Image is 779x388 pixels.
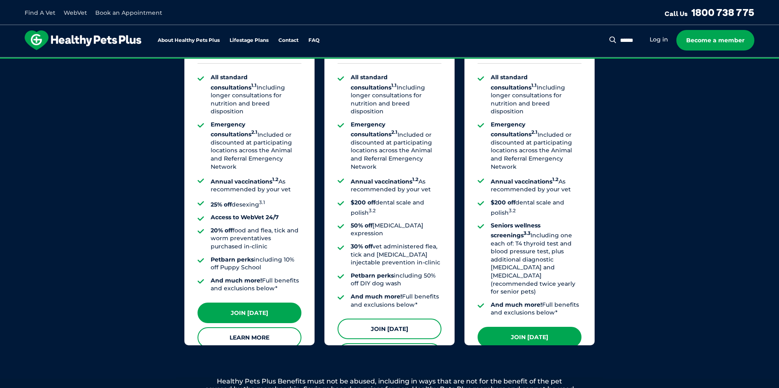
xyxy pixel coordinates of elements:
li: Full benefits and exclusions below* [491,301,581,317]
strong: 30% off [351,243,372,250]
strong: Petbarn perks [211,256,254,263]
strong: Seniors wellness screenings [491,222,540,239]
sup: 3.1 [259,200,265,205]
sup: 3.2 [369,208,376,214]
sup: 2.1 [391,130,398,135]
li: Included or discounted at participating locations across the Animal and Referral Emergency Network [211,121,301,171]
a: Join [DATE] [198,303,301,323]
li: [MEDICAL_DATA] expression [351,222,441,238]
strong: Emergency consultations [491,121,538,138]
a: Lifestage Plans [230,38,269,43]
li: food and flea, tick and worm preventatives purchased in-clinic [211,227,301,251]
a: Join [DATE] [338,319,441,339]
li: As recommended by your vet [491,176,581,194]
strong: Annual vaccinations [351,178,418,185]
sup: 2.1 [531,130,538,135]
li: dental scale and polish [351,199,441,217]
li: vet administered flea, tick and [MEDICAL_DATA] injectable prevention in-clinic [351,243,441,267]
li: Including longer consultations for nutrition and breed disposition [351,73,441,116]
strong: And much more! [491,301,542,308]
a: Learn More [198,327,301,348]
strong: All standard consultations [351,73,397,91]
strong: Emergency consultations [211,121,257,138]
li: Including longer consultations for nutrition and breed disposition [211,73,301,116]
a: Book an Appointment [95,9,162,16]
a: WebVet [64,9,87,16]
a: Learn More [338,343,441,364]
sup: 1.1 [391,83,397,88]
a: Log in [650,36,668,44]
sup: 1.1 [531,83,537,88]
li: dental scale and polish [491,199,581,217]
strong: All standard consultations [491,73,537,91]
strong: 25% off [211,201,232,208]
strong: Petbarn perks [351,272,394,279]
li: Including one each of: T4 thyroid test and blood pressure test, plus additional diagnostic [MEDIC... [491,222,581,296]
li: Included or discounted at participating locations across the Animal and Referral Emergency Network [491,121,581,171]
a: Find A Vet [25,9,55,16]
strong: Annual vaccinations [491,178,558,185]
strong: All standard consultations [211,73,257,91]
li: Including longer consultations for nutrition and breed disposition [491,73,581,116]
sup: 2.1 [251,130,257,135]
strong: Annual vaccinations [211,178,278,185]
li: Included or discounted at participating locations across the Animal and Referral Emergency Network [351,121,441,171]
a: Become a member [676,30,754,51]
strong: 50% off [351,222,372,229]
sup: 1.2 [412,177,418,182]
span: Call Us [664,9,688,18]
span: Proactive, preventative wellness program designed to keep your pet healthier and happier for longer [236,57,543,65]
strong: Access to WebVet 24/7 [211,214,279,221]
a: FAQ [308,38,319,43]
img: hpp-logo [25,30,141,50]
strong: $200 off [351,199,375,206]
li: desexing [211,199,301,209]
sup: 1.2 [552,177,558,182]
li: Full benefits and exclusions below* [351,293,441,309]
li: As recommended by your vet [211,176,301,194]
sup: 1.2 [272,177,278,182]
strong: Emergency consultations [351,121,398,138]
a: Contact [278,38,299,43]
strong: 20% off [211,227,232,234]
strong: And much more! [351,293,402,300]
strong: And much more! [211,277,262,284]
a: Call Us1800 738 775 [664,6,754,18]
a: Join [DATE] [478,327,581,347]
sup: 3.2 [509,208,516,214]
li: As recommended by your vet [351,176,441,194]
li: Full benefits and exclusions below* [211,277,301,293]
strong: $200 off [491,199,515,206]
sup: 1.1 [251,83,257,88]
sup: 3.3 [524,230,531,236]
li: including 50% off DIY dog wash [351,272,441,288]
button: Search [608,36,618,44]
li: including 10% off Puppy School [211,256,301,272]
a: About Healthy Pets Plus [158,38,220,43]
